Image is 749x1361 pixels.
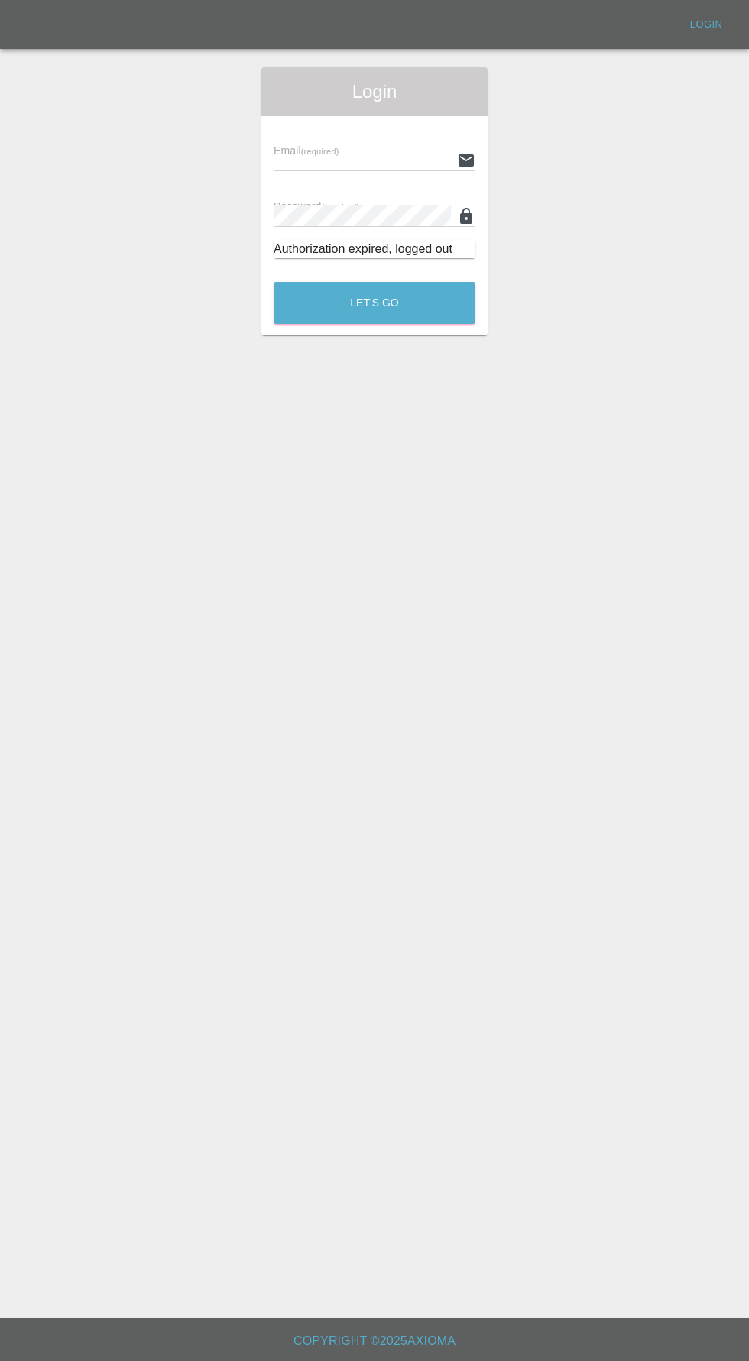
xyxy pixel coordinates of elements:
span: Email [274,144,339,157]
button: Let's Go [274,282,475,324]
div: Authorization expired, logged out [274,240,475,258]
a: Login [682,13,731,37]
small: (required) [301,147,339,156]
h6: Copyright © 2025 Axioma [12,1330,737,1352]
span: Password [274,200,359,212]
small: (required) [322,203,360,212]
span: Login [274,79,475,104]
